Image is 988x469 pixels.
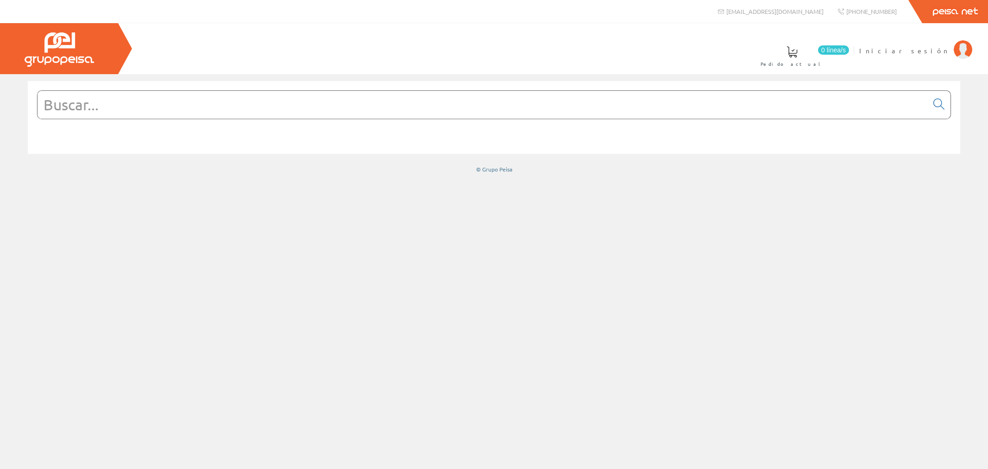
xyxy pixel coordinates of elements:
a: Iniciar sesión [859,38,972,47]
span: [EMAIL_ADDRESS][DOMAIN_NAME] [726,7,824,15]
span: [PHONE_NUMBER] [846,7,897,15]
input: Buscar... [38,91,928,119]
div: © Grupo Peisa [28,165,960,173]
img: Grupo Peisa [25,32,94,67]
span: 0 línea/s [818,45,849,55]
span: Pedido actual [761,59,824,69]
span: Iniciar sesión [859,46,949,55]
